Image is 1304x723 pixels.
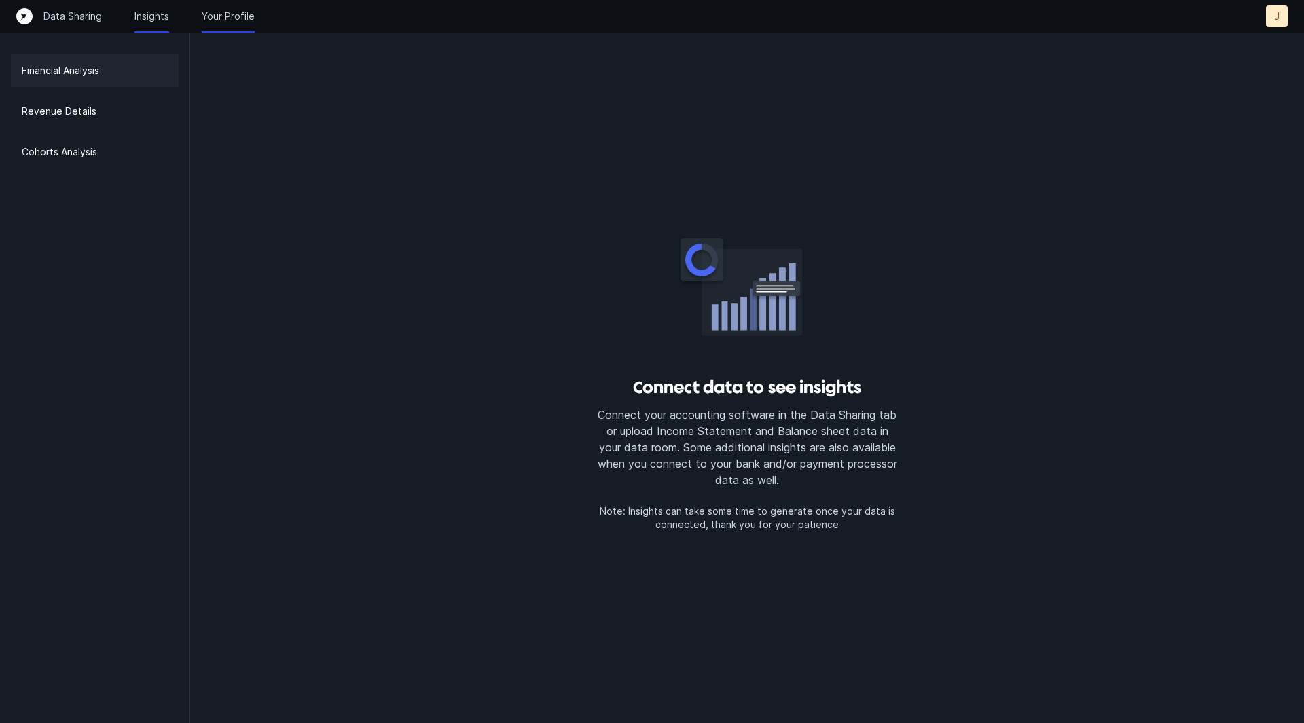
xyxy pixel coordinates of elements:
[202,10,255,23] a: Your Profile
[1274,10,1280,23] p: J
[1266,5,1288,27] button: J
[595,377,899,398] h3: Connect data to see insights
[11,95,179,128] a: Revenue Details
[11,54,179,87] a: Financial Analysis
[11,136,179,168] a: Cohorts Analysis
[43,10,102,23] a: Data Sharing
[595,407,899,488] p: Connect your accounting software in the Data Sharing tab or upload Income Statement and Balance s...
[595,504,899,532] p: Note: Insights can take some time to generate once your data is connected, thank you for your pat...
[22,103,96,119] p: Revenue Details
[22,144,97,160] p: Cohorts Analysis
[134,10,169,23] a: Insights
[22,62,99,79] p: Financial Analysis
